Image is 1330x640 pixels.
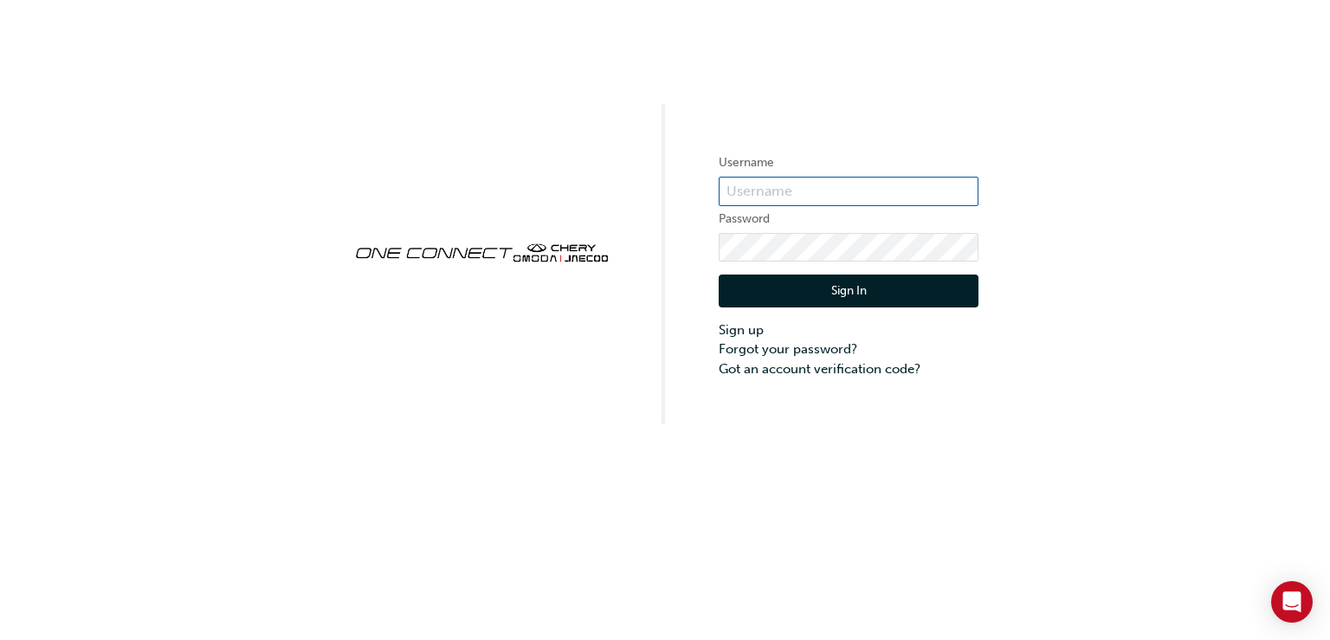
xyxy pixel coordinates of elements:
[719,209,978,229] label: Password
[719,320,978,340] a: Sign up
[719,177,978,206] input: Username
[1271,581,1313,623] div: Open Intercom Messenger
[719,275,978,307] button: Sign In
[719,339,978,359] a: Forgot your password?
[719,152,978,173] label: Username
[719,359,978,379] a: Got an account verification code?
[352,229,611,274] img: oneconnect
